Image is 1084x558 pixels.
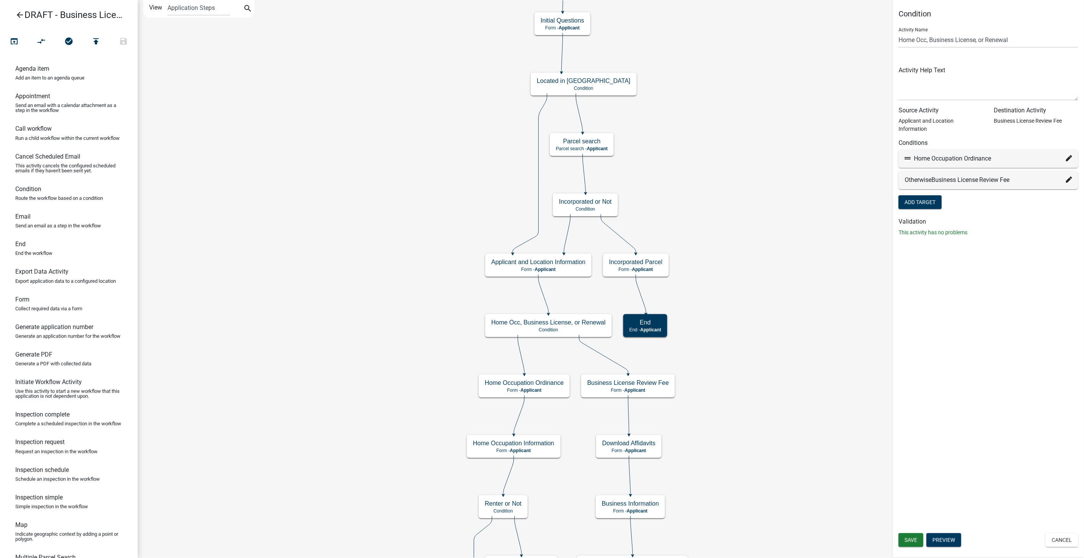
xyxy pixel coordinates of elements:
[602,440,655,447] h5: Download Affidavits
[520,388,541,393] span: Applicant
[491,258,585,266] h5: Applicant and Location Information
[629,319,661,326] h5: End
[15,213,31,220] h6: Email
[110,34,137,50] button: Save
[602,448,655,453] p: Form -
[587,379,669,386] h5: Business License Review Fee
[926,533,961,547] button: Preview
[559,198,612,205] h5: Incorporated or Not
[6,6,125,24] a: DRAFT - Business License & Occupational Tax Certificate
[15,466,69,474] h6: Inspection schedule
[627,508,648,514] span: Applicant
[15,521,28,529] h6: Map
[899,9,1078,18] h5: Condition
[15,389,122,399] p: Use this activity to start a new workflow that this application is not dependent upon.
[510,448,531,453] span: Applicant
[587,388,669,393] p: Form -
[15,334,120,339] p: Generate an application number for the workflow
[1046,533,1078,547] button: Cancel
[15,240,26,248] h6: End
[541,17,584,24] h5: Initial Questions
[15,196,103,201] p: Route the workflow based on a condition
[541,25,584,31] p: Form -
[15,323,93,331] h6: Generate application number
[15,75,85,80] p: Add an item to an agenda queue
[905,537,917,543] span: Save
[15,163,122,173] p: This activity cancels the configured scheduled emails if they haven't been sent yet.
[15,411,70,418] h6: Inspection complete
[609,267,663,272] p: Form -
[242,3,254,15] button: search
[243,4,252,15] i: search
[905,175,1072,185] div: Otherwise
[473,448,554,453] p: Form -
[899,195,942,209] button: Add Target
[15,504,88,509] p: Simple inspection in the workflow
[15,92,50,100] h6: Appointment
[537,77,631,84] h5: Located in [GEOGRAPHIC_DATA]
[485,500,522,507] h5: Renter or Not
[559,25,580,31] span: Applicant
[15,477,100,482] p: Schedule an inspection in the workflow
[15,438,65,446] h6: Inspection request
[625,448,646,453] span: Applicant
[640,327,661,333] span: Applicant
[473,440,554,447] h5: Home Occupation Information
[587,146,608,151] span: Applicant
[15,351,52,358] h6: Generate PDF
[15,185,41,193] h6: Condition
[632,267,653,272] span: Applicant
[899,117,983,133] p: Applicant and Location Information
[559,206,612,212] p: Condition
[15,65,49,72] h6: Agenda item
[556,146,608,151] p: Parcel search -
[491,319,606,326] h5: Home Occ, Business License, or Renewal
[55,34,83,50] button: No problems
[82,34,110,50] button: Publish
[602,500,659,507] h5: Business Information
[15,449,98,454] p: Request an inspection in the workflow
[15,378,82,386] h6: Initiate Workflow Activity
[15,532,122,542] p: Indicate geographic context by adding a point or polygon.
[10,37,19,47] i: open_in_browser
[485,388,564,393] p: Form -
[609,258,663,266] h5: Incorporated Parcel
[994,117,1078,125] p: Business License Review Fee
[899,229,1078,237] p: This activity has no problems
[15,296,29,303] h6: Form
[899,139,1078,146] h6: Conditions
[629,327,661,333] p: End -
[537,86,631,91] p: Condition
[15,306,82,311] p: Collect required data via a form
[491,267,585,272] p: Form -
[485,379,564,386] h5: Home Occupation Ordinance
[15,103,122,113] p: Send an email with a calendar attachment as a step in the workflow
[37,37,46,47] i: compare_arrows
[119,37,128,47] i: save
[899,107,983,114] h6: Source Activity
[15,136,120,141] p: Run a child workflow within the current workflow
[624,388,645,393] span: Applicant
[899,218,1078,225] h6: Validation
[0,34,28,50] button: Test Workflow
[64,37,73,47] i: check_circle
[15,125,52,132] h6: Call workflow
[28,34,55,50] button: Auto Layout
[931,176,1010,183] span: Business License Review Fee
[15,361,91,366] p: Generate a PDF with collected data
[15,268,68,275] h6: Export Data Activity
[15,494,63,501] h6: Inspection simple
[91,37,101,47] i: publish
[15,223,101,228] p: Send an email as a step in the workflow
[491,327,606,333] p: Condition
[602,508,659,514] p: Form -
[15,279,116,284] p: Export application data to a configured location
[535,267,556,272] span: Applicant
[15,421,121,426] p: Complete a scheduled inspection in the workflow
[905,154,1072,163] div: Home Occupation Ordinance
[994,107,1078,114] h6: Destination Activity
[15,251,52,256] p: End the workflow
[15,10,24,21] i: arrow_back
[0,34,137,52] div: Workflow actions
[15,153,80,160] h6: Cancel Scheduled Email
